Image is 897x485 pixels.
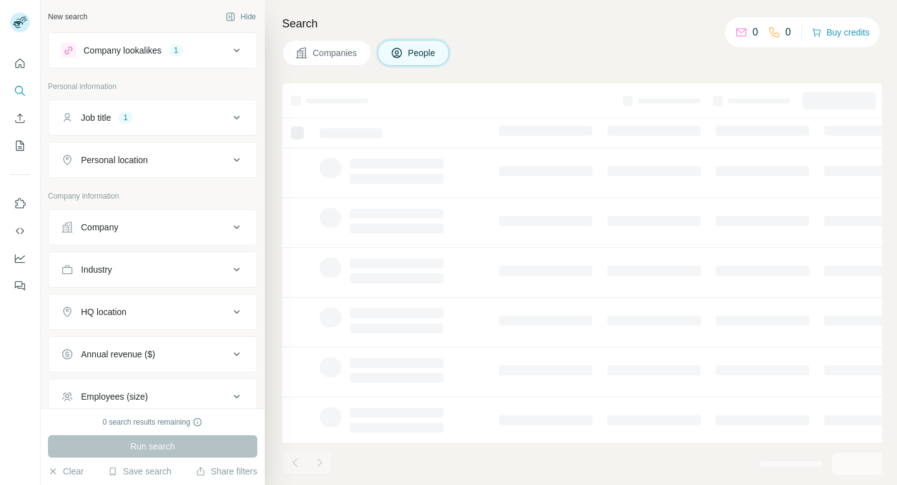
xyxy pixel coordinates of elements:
button: Employees (size) [49,382,257,412]
button: Hide [217,7,265,26]
button: Use Surfe on LinkedIn [10,192,30,215]
button: My lists [10,134,30,157]
h4: Search [282,15,882,32]
span: Companies [313,47,358,59]
div: 0 search results remaining [103,417,203,428]
button: Job title1 [49,103,257,133]
button: HQ location [49,297,257,327]
button: Industry [49,255,257,285]
div: New search [48,11,87,22]
button: Clear [48,465,83,478]
p: 0 [752,25,758,40]
span: People [408,47,437,59]
p: 0 [785,25,791,40]
button: Use Surfe API [10,220,30,242]
button: Search [10,80,30,102]
p: Company information [48,191,257,202]
div: 1 [118,112,133,123]
button: Company lookalikes1 [49,35,257,65]
div: Company [81,221,118,233]
div: Personal location [81,154,148,166]
button: Enrich CSV [10,107,30,129]
button: Annual revenue ($) [49,339,257,369]
button: Share filters [196,465,257,478]
p: Personal information [48,81,257,92]
div: 1 [169,45,183,56]
button: Company [49,212,257,242]
button: Save search [108,465,171,478]
button: Buy credits [812,24,870,41]
button: Dashboard [10,247,30,270]
div: Industry [81,263,112,276]
div: Company lookalikes [83,44,161,57]
div: Annual revenue ($) [81,348,155,360]
div: HQ location [81,306,126,318]
div: Employees (size) [81,390,148,403]
button: Quick start [10,52,30,75]
button: Personal location [49,145,257,175]
div: Job title [81,111,111,124]
button: Feedback [10,275,30,297]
